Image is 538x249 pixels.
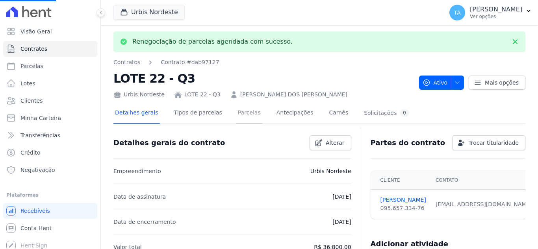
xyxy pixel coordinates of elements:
[3,220,97,236] a: Conta Hent
[3,110,97,126] a: Minha Carteira
[3,93,97,109] a: Clientes
[113,5,185,20] button: Urbis Nordeste
[3,203,97,219] a: Recebíveis
[371,171,431,190] th: Cliente
[20,131,60,139] span: Transferências
[113,70,413,87] h2: LOTE 22 - Q3
[419,76,464,90] button: Ativo
[20,62,43,70] span: Parcelas
[113,103,160,124] a: Detalhes gerais
[161,58,219,66] a: Contrato #dab97127
[20,28,52,35] span: Visão Geral
[173,103,224,124] a: Tipos de parcelas
[6,190,94,200] div: Plataformas
[423,76,448,90] span: Ativo
[20,97,43,105] span: Clientes
[20,45,47,53] span: Contratos
[364,109,409,117] div: Solicitações
[3,76,97,91] a: Lotes
[3,24,97,39] a: Visão Geral
[113,90,165,99] div: Urbis Nordeste
[3,145,97,160] a: Crédito
[327,103,350,124] a: Carnês
[20,207,50,215] span: Recebíveis
[452,135,525,150] a: Trocar titularidade
[113,166,161,176] p: Empreendimento
[3,41,97,57] a: Contratos
[113,58,413,66] nav: Breadcrumb
[3,162,97,178] a: Negativação
[371,138,445,148] h3: Partes do contrato
[469,76,525,90] a: Mais opções
[113,58,219,66] nav: Breadcrumb
[240,90,347,99] a: [PERSON_NAME] DOS [PERSON_NAME]
[113,192,166,201] p: Data de assinatura
[443,2,538,24] button: TA [PERSON_NAME] Ver opções
[20,114,61,122] span: Minha Carteira
[454,10,461,15] span: TA
[20,79,35,87] span: Lotes
[113,138,225,148] h3: Detalhes gerais do contrato
[184,90,221,99] a: LOTE 22 - Q3
[371,239,448,249] h3: Adicionar atividade
[310,135,351,150] a: Alterar
[132,38,293,46] p: Renegociação de parcelas agendada com sucesso.
[20,149,41,157] span: Crédito
[20,224,52,232] span: Conta Hent
[20,166,55,174] span: Negativação
[113,217,176,227] p: Data de encerramento
[326,139,345,147] span: Alterar
[485,79,519,87] span: Mais opções
[3,127,97,143] a: Transferências
[332,192,351,201] p: [DATE]
[332,217,351,227] p: [DATE]
[380,196,426,204] a: [PERSON_NAME]
[380,204,426,212] div: 095.657.334-76
[310,166,351,176] p: Urbis Nordeste
[275,103,315,124] a: Antecipações
[470,13,522,20] p: Ver opções
[3,58,97,74] a: Parcelas
[236,103,262,124] a: Parcelas
[113,58,140,66] a: Contratos
[362,103,411,124] a: Solicitações0
[400,109,409,117] div: 0
[470,6,522,13] p: [PERSON_NAME]
[468,139,519,147] span: Trocar titularidade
